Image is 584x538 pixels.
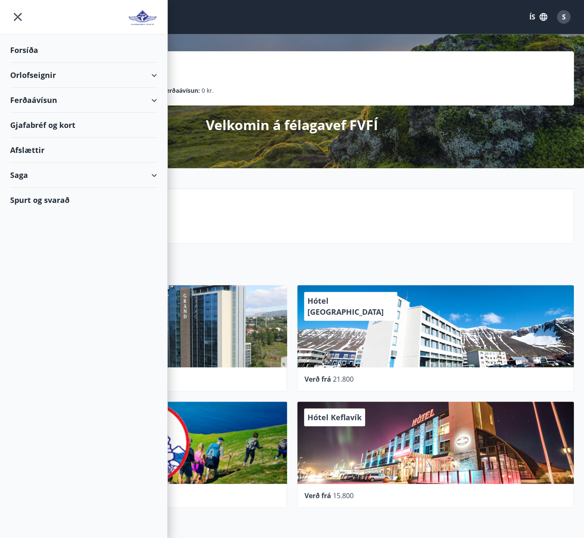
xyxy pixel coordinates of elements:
[307,412,362,422] span: Hótel Keflavík
[202,86,214,95] span: 0 kr.
[525,9,552,25] button: ÍS
[10,113,157,138] div: Gjafabréf og kort
[562,12,566,22] span: S
[307,296,384,317] span: Hótel [GEOGRAPHIC_DATA]
[10,163,157,188] div: Saga
[333,491,354,500] span: 15.800
[10,188,157,212] div: Spurt og svarað
[10,63,157,88] div: Orlofseignir
[10,138,157,163] div: Afslættir
[333,374,354,384] span: 21.800
[10,9,25,25] button: menu
[10,38,157,63] div: Forsíða
[128,9,157,26] img: union_logo
[304,491,331,500] span: Verð frá
[554,7,574,27] button: S
[206,116,378,134] p: Velkomin á félagavef FVFÍ
[304,374,331,384] span: Verð frá
[72,210,567,225] p: Spurt og svarað
[10,88,157,113] div: Ferðaávísun
[163,86,200,95] p: Ferðaávísun :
